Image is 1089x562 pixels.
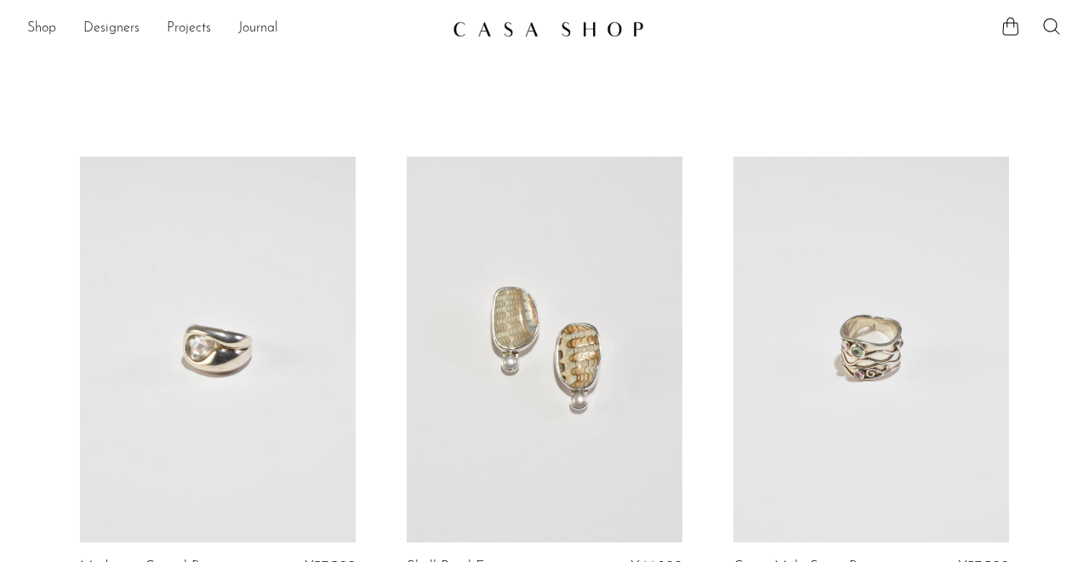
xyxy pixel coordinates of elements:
a: Shop [27,18,56,40]
a: Journal [238,18,278,40]
a: Projects [167,18,211,40]
a: Designers [83,18,140,40]
ul: NEW HEADER MENU [27,14,439,43]
nav: Desktop navigation [27,14,439,43]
